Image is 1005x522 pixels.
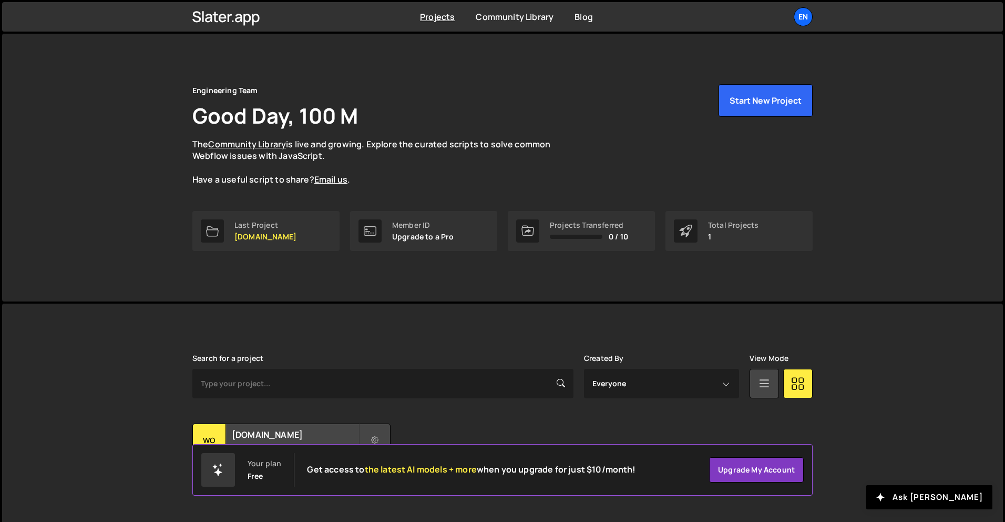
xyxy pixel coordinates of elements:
[550,221,628,229] div: Projects Transferred
[193,424,226,457] div: wo
[420,11,455,23] a: Projects
[192,84,258,97] div: Engineering Team
[192,424,391,489] a: wo [DOMAIN_NAME] Created by 100 M 9 pages, last updated by 100 M [DATE]
[192,369,573,398] input: Type your project...
[192,138,571,186] p: The is live and growing. Explore the curated scripts to solve common Webflow issues with JavaScri...
[248,459,281,468] div: Your plan
[719,84,813,117] button: Start New Project
[708,221,758,229] div: Total Projects
[575,11,593,23] a: Blog
[314,174,347,185] a: Email us
[234,221,296,229] div: Last Project
[192,354,263,363] label: Search for a project
[192,211,340,251] a: Last Project [DOMAIN_NAME]
[750,354,788,363] label: View Mode
[708,233,758,241] p: 1
[392,233,454,241] p: Upgrade to a Pro
[208,138,286,150] a: Community Library
[248,472,263,480] div: Free
[476,11,553,23] a: Community Library
[584,354,624,363] label: Created By
[232,443,358,452] small: Created by 100 M
[307,465,635,475] h2: Get access to when you upgrade for just $10/month!
[365,464,477,475] span: the latest AI models + more
[392,221,454,229] div: Member ID
[866,485,992,509] button: Ask [PERSON_NAME]
[234,233,296,241] p: [DOMAIN_NAME]
[794,7,813,26] a: En
[709,457,804,483] a: Upgrade my account
[192,101,358,130] h1: Good Day, 100 M
[609,233,628,241] span: 0 / 10
[232,429,358,440] h2: [DOMAIN_NAME]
